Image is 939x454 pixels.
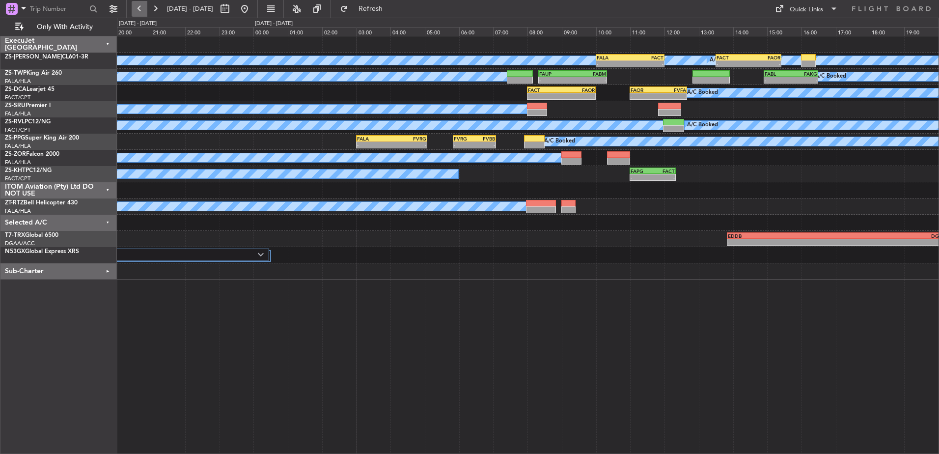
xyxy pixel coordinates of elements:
[699,27,733,36] div: 13:00
[335,1,394,17] button: Refresh
[728,233,837,239] div: EDDB
[561,87,595,93] div: FAOR
[288,27,322,36] div: 01:00
[765,77,791,83] div: -
[454,136,474,142] div: FVRG
[5,168,52,173] a: ZS-KHTPC12/NG
[664,27,699,36] div: 12:00
[544,134,575,149] div: A/C Booked
[597,55,630,60] div: FALA
[5,249,79,255] a: N53GXGlobal Express XRS
[5,175,30,182] a: FACT/CPT
[357,136,392,142] div: FALA
[255,20,293,28] div: [DATE] - [DATE]
[659,87,686,93] div: FVFA
[5,70,62,76] a: ZS-TWPKing Air 260
[474,136,495,142] div: FVBB
[390,27,425,36] div: 04:00
[687,118,718,133] div: A/C Booked
[5,135,79,141] a: ZS-PPGSuper King Air 200
[1,251,257,259] label: 2 Flight Legs
[5,232,58,238] a: T7-TRXGlobal 6500
[5,200,78,206] a: ZT-RTZBell Helicopter 430
[767,27,801,36] div: 15:00
[687,85,718,100] div: A/C Booked
[717,55,748,60] div: FACT
[630,27,664,36] div: 11:00
[815,69,846,84] div: A/C Booked
[5,240,35,247] a: DGAA/ACC
[119,20,157,28] div: [DATE] - [DATE]
[26,24,104,30] span: Only With Activity
[631,93,658,99] div: -
[770,1,843,17] button: Quick Links
[454,142,474,148] div: -
[710,53,741,68] div: A/C Booked
[630,61,663,67] div: -
[748,61,780,67] div: -
[631,168,653,174] div: FAPG
[5,142,31,150] a: FALA/HLA
[573,71,606,77] div: FABM
[573,77,606,83] div: -
[391,142,426,148] div: -
[350,5,391,12] span: Refresh
[5,119,25,125] span: ZS-RVL
[562,27,596,36] div: 09:00
[5,70,27,76] span: ZS-TWP
[391,136,426,142] div: FVRG
[5,103,51,109] a: ZS-SRUPremier I
[653,174,675,180] div: -
[836,27,870,36] div: 17:00
[527,27,562,36] div: 08:00
[765,71,791,77] div: FABL
[5,200,24,206] span: ZT-RTZ
[5,151,26,157] span: ZS-ZOR
[258,253,264,256] img: arrow-gray.svg
[185,27,220,36] div: 22:00
[253,27,288,36] div: 00:00
[561,93,595,99] div: -
[5,94,30,101] a: FACT/CPT
[801,27,836,36] div: 16:00
[5,86,55,92] a: ZS-DCALearjet 45
[322,27,357,36] div: 02:00
[5,54,62,60] span: ZS-[PERSON_NAME]
[220,27,254,36] div: 23:00
[791,71,817,77] div: FAKG
[5,110,31,117] a: FALA/HLA
[5,119,51,125] a: ZS-RVLPC12/NG
[539,77,573,83] div: -
[748,55,780,60] div: FAOR
[790,5,823,15] div: Quick Links
[596,27,631,36] div: 10:00
[5,207,31,215] a: FALA/HLA
[151,27,185,36] div: 21:00
[5,159,31,166] a: FALA/HLA
[870,27,904,36] div: 18:00
[630,55,663,60] div: FACT
[30,1,86,16] input: Trip Number
[528,93,561,99] div: -
[357,27,391,36] div: 03:00
[904,27,939,36] div: 19:00
[717,61,748,67] div: -
[597,61,630,67] div: -
[474,142,495,148] div: -
[528,87,561,93] div: FACT
[167,4,213,13] span: [DATE] - [DATE]
[659,93,686,99] div: -
[5,168,26,173] span: ZS-KHT
[116,27,151,36] div: 20:00
[791,77,817,83] div: -
[5,135,25,141] span: ZS-PPG
[425,27,459,36] div: 05:00
[357,142,392,148] div: -
[653,168,675,174] div: FACT
[631,87,658,93] div: FAOR
[631,174,653,180] div: -
[733,27,768,36] div: 14:00
[5,232,25,238] span: T7-TRX
[5,54,88,60] a: ZS-[PERSON_NAME]CL601-3R
[5,86,27,92] span: ZS-DCA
